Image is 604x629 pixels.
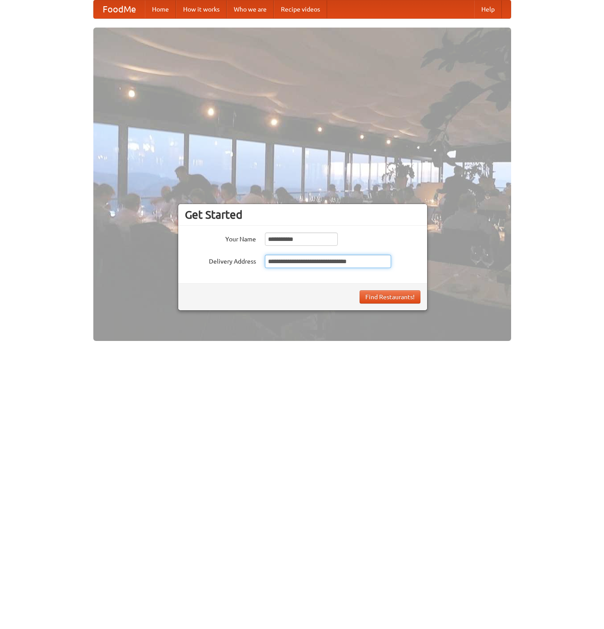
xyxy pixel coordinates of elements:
a: Recipe videos [274,0,327,18]
h3: Get Started [185,208,420,221]
a: Help [474,0,502,18]
label: Delivery Address [185,255,256,266]
label: Your Name [185,232,256,244]
button: Find Restaurants! [360,290,420,304]
a: Home [145,0,176,18]
a: FoodMe [94,0,145,18]
a: Who we are [227,0,274,18]
a: How it works [176,0,227,18]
